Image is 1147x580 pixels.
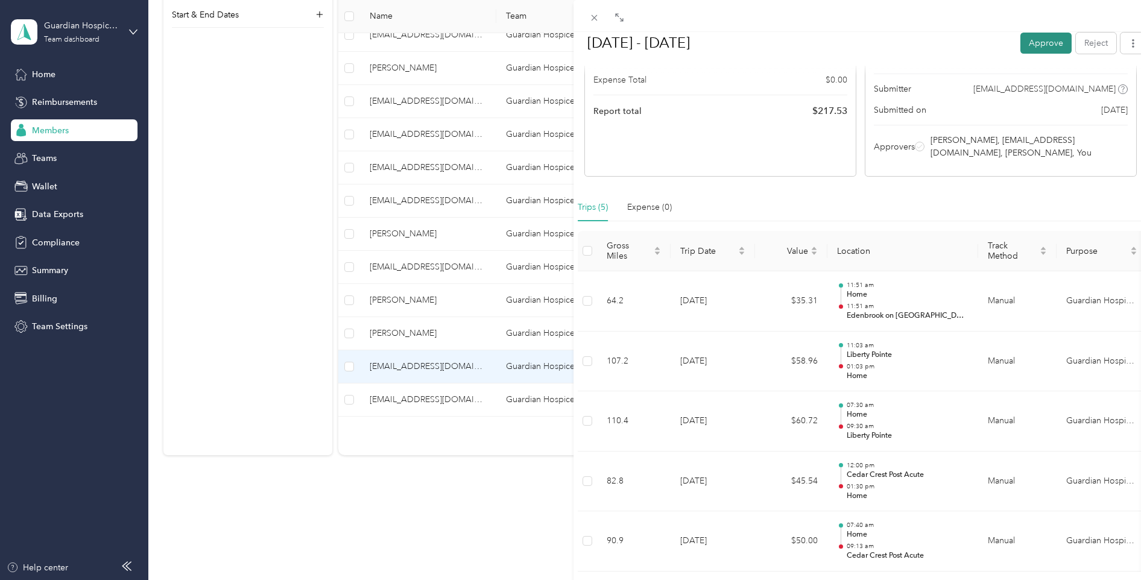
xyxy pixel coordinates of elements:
p: Liberty Pointe [847,350,968,361]
span: Submitted on [874,104,926,116]
p: 09:13 am [847,542,968,550]
td: [DATE] [671,452,755,512]
h1: Aug 24 - 30, 2025 [575,28,1012,57]
td: $50.00 [755,511,827,572]
span: $ 217.53 [812,104,847,118]
div: Trips (5) [578,201,608,214]
p: 11:51 am [847,281,968,289]
td: [DATE] [671,332,755,392]
span: caret-up [1130,245,1137,252]
span: Value [765,246,808,256]
th: Track Method [978,231,1057,271]
p: Home [847,371,968,382]
td: Manual [978,332,1057,392]
td: Manual [978,391,1057,452]
button: Approve [1020,32,1072,53]
td: Manual [978,511,1057,572]
span: [PERSON_NAME], [EMAIL_ADDRESS][DOMAIN_NAME], [PERSON_NAME], You [931,134,1125,159]
p: 07:40 am [847,521,968,529]
p: Home [847,409,968,420]
td: 64.2 [597,271,671,332]
td: [DATE] [671,271,755,332]
span: Submitter [874,83,911,95]
p: Cedar Crest Post Acute [847,550,968,561]
p: Liberty Pointe [847,430,968,441]
td: 82.8 [597,452,671,512]
td: Guardian Hospice Care [1057,332,1147,392]
iframe: Everlance-gr Chat Button Frame [1079,512,1147,580]
button: Reject [1076,32,1116,53]
span: Report total [593,105,642,118]
p: 01:03 pm [847,362,968,371]
td: Guardian Hospice Care [1057,391,1147,452]
span: caret-up [738,245,745,252]
th: Purpose [1057,231,1147,271]
span: [EMAIL_ADDRESS][DOMAIN_NAME] [973,83,1116,95]
td: 107.2 [597,332,671,392]
td: 90.9 [597,511,671,572]
span: caret-down [1130,250,1137,257]
span: caret-down [738,250,745,257]
p: Home [847,491,968,502]
span: $ 0.00 [826,74,847,86]
th: Location [827,231,978,271]
td: Guardian Hospice Care [1057,271,1147,332]
span: caret-down [1040,250,1047,257]
p: 11:51 am [847,302,968,310]
div: Expense (0) [627,201,672,214]
p: 01:30 pm [847,482,968,491]
span: caret-down [810,250,818,257]
td: Manual [978,452,1057,512]
span: caret-up [1040,245,1047,252]
span: caret-up [654,245,661,252]
span: [DATE] [1101,104,1128,116]
span: Expense Total [593,74,646,86]
p: 09:30 am [847,422,968,430]
td: [DATE] [671,391,755,452]
td: $35.31 [755,271,827,332]
p: Cedar Crest Post Acute [847,470,968,481]
td: Guardian Hospice Care [1057,452,1147,512]
th: Gross Miles [597,231,671,271]
p: Home [847,289,968,300]
span: Approvers [874,140,915,153]
td: $60.72 [755,391,827,452]
p: Home [847,529,968,540]
p: 07:30 am [847,401,968,409]
span: Track Method [988,241,1037,261]
p: Edenbrook on [GEOGRAPHIC_DATA] [847,310,968,321]
span: Gross Miles [607,241,651,261]
span: Purpose [1066,246,1128,256]
span: Trip Date [680,246,736,256]
th: Trip Date [671,231,755,271]
span: caret-up [810,245,818,252]
p: 12:00 pm [847,461,968,470]
td: Guardian Hospice Care [1057,511,1147,572]
td: [DATE] [671,511,755,572]
span: caret-down [654,250,661,257]
p: 11:03 am [847,341,968,350]
td: 110.4 [597,391,671,452]
td: $45.54 [755,452,827,512]
td: $58.96 [755,332,827,392]
td: Manual [978,271,1057,332]
th: Value [755,231,827,271]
